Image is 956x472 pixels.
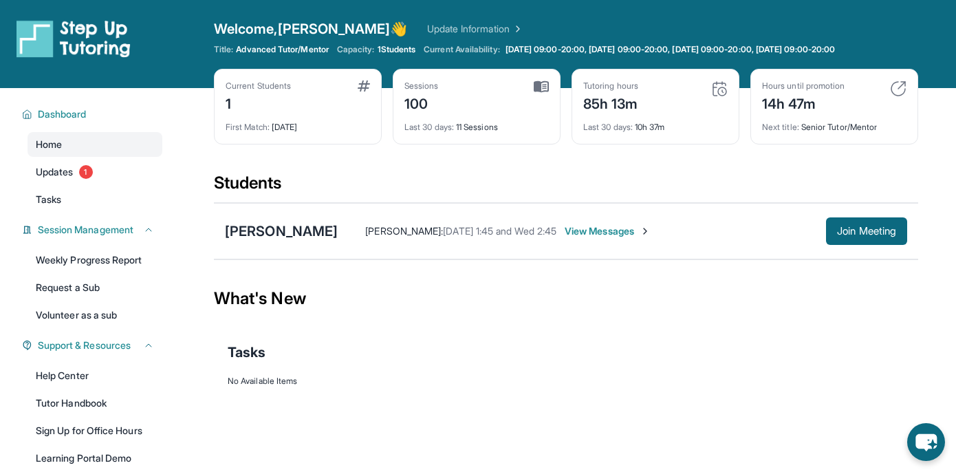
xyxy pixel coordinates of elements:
span: Next title : [762,122,799,132]
div: Students [214,172,918,202]
div: 1 [226,92,291,114]
span: Support & Resources [38,339,131,352]
span: Advanced Tutor/Mentor [236,44,328,55]
span: Tasks [36,193,61,206]
div: Senior Tutor/Mentor [762,114,906,133]
a: Updates1 [28,160,162,184]
div: 11 Sessions [404,114,549,133]
span: View Messages [565,224,651,238]
div: [DATE] [226,114,370,133]
div: 10h 37m [583,114,728,133]
span: Tasks [228,343,265,362]
div: 100 [404,92,439,114]
img: card [711,81,728,97]
a: [DATE] 09:00-20:00, [DATE] 09:00-20:00, [DATE] 09:00-20:00, [DATE] 09:00-20:00 [503,44,838,55]
img: card [534,81,549,93]
span: [PERSON_NAME] : [365,225,443,237]
a: Home [28,132,162,157]
span: Home [36,138,62,151]
a: Tutor Handbook [28,391,162,416]
div: Hours until promotion [762,81,845,92]
a: Weekly Progress Report [28,248,162,272]
a: Volunteer as a sub [28,303,162,328]
span: Current Availability: [424,44,499,55]
button: Join Meeting [826,217,907,245]
a: Help Center [28,363,162,388]
span: First Match : [226,122,270,132]
span: Last 30 days : [404,122,454,132]
button: Support & Resources [32,339,154,352]
div: 14h 47m [762,92,845,114]
div: No Available Items [228,376,904,387]
span: Dashboard [38,107,87,121]
img: card [890,81,906,97]
button: Session Management [32,223,154,237]
img: Chevron Right [510,22,523,36]
div: 85h 13m [583,92,638,114]
a: Request a Sub [28,275,162,300]
button: Dashboard [32,107,154,121]
a: Update Information [427,22,523,36]
span: 1 Students [378,44,416,55]
div: Sessions [404,81,439,92]
span: Capacity: [337,44,375,55]
div: What's New [214,268,918,329]
img: card [358,81,370,92]
span: Join Meeting [837,227,896,235]
a: Tasks [28,187,162,212]
div: Tutoring hours [583,81,638,92]
span: Welcome, [PERSON_NAME] 👋 [214,19,408,39]
a: Learning Portal Demo [28,446,162,471]
span: [DATE] 09:00-20:00, [DATE] 09:00-20:00, [DATE] 09:00-20:00, [DATE] 09:00-20:00 [506,44,835,55]
img: Chevron-Right [640,226,651,237]
span: Title: [214,44,233,55]
button: chat-button [907,423,945,461]
span: Session Management [38,223,133,237]
span: Updates [36,165,74,179]
img: logo [17,19,131,58]
span: 1 [79,165,93,179]
div: [PERSON_NAME] [225,222,338,241]
span: Last 30 days : [583,122,633,132]
div: Current Students [226,81,291,92]
span: [DATE] 1:45 and Wed 2:45 [443,225,556,237]
a: Sign Up for Office Hours [28,418,162,443]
